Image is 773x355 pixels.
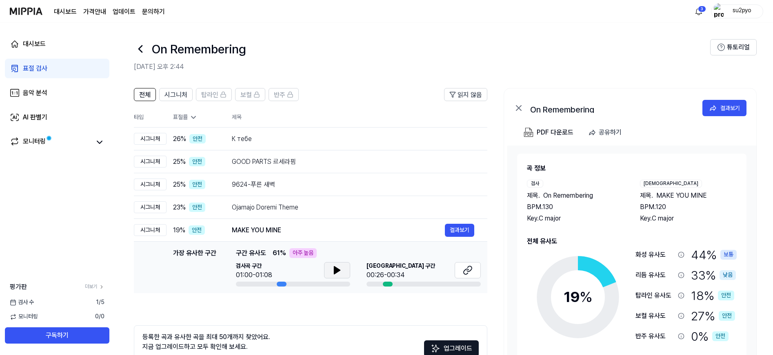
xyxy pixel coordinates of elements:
img: profile [714,3,724,20]
div: 시그니처 [134,201,167,214]
div: Key. C major [640,214,737,223]
h1: On Remembering [152,40,246,57]
div: 모니터링 [23,137,46,148]
th: 타입 [134,108,167,128]
span: MAKE YOU MINE [656,191,707,201]
div: BPM. 130 [527,202,624,212]
div: 안전 [719,311,735,321]
div: 0 % [691,328,729,345]
h2: [DATE] 오후 2:44 [134,62,710,72]
div: 19 [564,286,593,308]
th: 제목 [232,108,487,127]
span: [GEOGRAPHIC_DATA] 구간 [367,262,435,270]
span: 검사곡 구간 [236,262,272,270]
div: 00:26-00:34 [367,270,435,280]
button: 반주 [269,88,299,101]
button: 결과보기 [702,100,746,116]
div: К тебе [232,134,474,144]
div: 3 [698,6,706,12]
div: 안전 [712,331,729,341]
img: 알림 [694,7,704,16]
div: 화성 유사도 [635,250,675,260]
a: 모니터링 [10,137,91,148]
div: Key. C major [527,214,624,223]
div: 33 % [691,267,736,284]
a: 대시보드 [54,7,77,17]
div: 안전 [189,134,206,144]
div: su2pyo [726,7,758,15]
button: 공유하기 [585,124,628,141]
span: 읽지 않음 [458,90,482,100]
a: 가격안내 [83,7,106,17]
div: 시그니처 [134,156,167,168]
div: 등록한 곡과 유사한 곡을 최대 50개까지 찾았어요. 지금 업그레이드하고 모두 확인해 보세요. [142,332,270,352]
span: % [580,288,593,306]
span: 전체 [139,90,151,100]
span: 제목 . [640,191,653,201]
a: AI 판별기 [5,108,109,127]
h2: 전체 유사도 [527,236,737,246]
button: 전체 [134,88,156,101]
span: 보컬 [240,90,252,100]
div: 표절 검사 [23,64,47,73]
div: PDF 다운로드 [537,127,573,138]
span: 19 % [173,225,185,235]
div: 반주 유사도 [635,331,675,341]
div: 18 % [691,287,734,304]
img: PDF Download [524,128,533,137]
span: 시그니처 [164,90,187,100]
span: 탑라인 [201,90,218,100]
div: 안전 [189,157,205,167]
div: GOOD PARTS 르세라핌 [232,157,474,167]
span: 반주 [274,90,285,100]
a: 대시보드 [5,34,109,54]
div: AI 판별기 [23,112,47,122]
button: 구독하기 [5,327,109,344]
a: 음악 분석 [5,83,109,103]
div: 검사 [527,180,543,187]
div: 안전 [189,225,205,235]
div: 대시보드 [23,39,46,49]
div: 시그니처 [134,224,167,236]
div: 낮음 [720,270,736,280]
span: 제목 . [527,191,540,201]
div: MAKE YOU MINE [232,225,445,235]
div: 01:00-01:08 [236,270,272,280]
span: 23 % [173,203,186,212]
div: 안전 [718,291,734,300]
div: 가장 유사한 구간 [173,248,216,287]
div: 리듬 유사도 [635,270,675,280]
div: 공유하기 [599,127,622,138]
div: 음악 분석 [23,88,47,98]
button: 시그니처 [159,88,193,101]
span: 검사 수 [10,298,34,306]
span: 25 % [173,180,186,190]
h2: 곡 정보 [527,163,737,173]
button: 알림3 [692,5,705,18]
div: 44 % [691,246,737,263]
span: On Remembering [543,191,593,201]
span: 26 % [173,134,186,144]
a: Sparkles업그레이드 [424,347,479,355]
div: BPM. 120 [640,202,737,212]
a: 업데이트 [113,7,135,17]
span: 모니터링 [10,313,38,321]
span: 25 % [173,157,186,167]
button: 보컬 [235,88,265,101]
div: 시그니처 [134,179,167,191]
span: 1 / 5 [96,298,104,306]
div: 결과보기 [720,104,740,112]
div: 안전 [189,180,205,190]
div: 9624-푸른 새벽 [232,180,474,190]
span: 0 / 0 [95,313,104,321]
a: 문의하기 [142,7,165,17]
div: Ojamajo Doremi Theme [232,203,474,212]
a: 더보기 [85,283,104,290]
div: 시그니처 [134,133,167,145]
span: 61 % [273,248,286,258]
div: 보통 [720,250,737,260]
button: PDF 다운로드 [522,124,575,141]
button: 튜토리얼 [710,39,757,55]
span: 구간 유사도 [236,248,266,258]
